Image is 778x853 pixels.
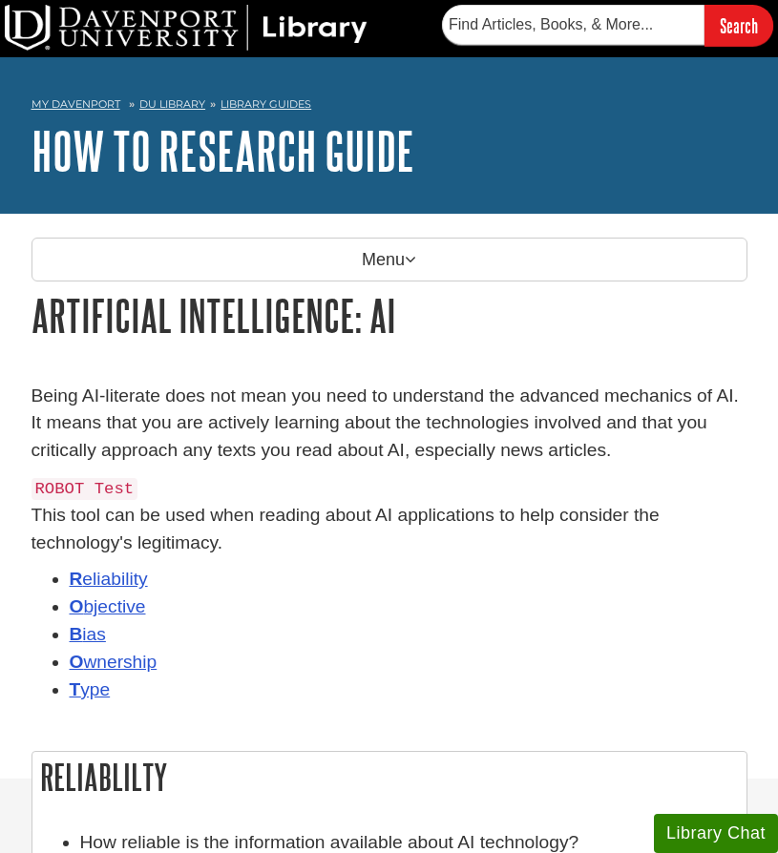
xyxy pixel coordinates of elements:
[442,5,773,46] form: Searches DU Library's articles, books, and more
[70,569,148,589] a: Reliability
[70,624,106,644] a: Bias
[70,596,84,616] strong: O
[70,569,83,589] strong: R
[5,5,368,51] img: DU Library
[442,5,704,45] input: Find Articles, Books, & More...
[70,624,83,644] strong: B
[32,92,747,122] nav: breadcrumb
[70,679,81,699] strong: T
[654,814,778,853] button: Library Chat
[704,5,773,46] input: Search
[70,652,84,672] strong: O
[32,474,747,557] p: This tool can be used when reading about AI applications to help consider the technology's legiti...
[32,96,120,113] a: My Davenport
[70,596,146,616] a: Objective
[32,121,414,180] a: How to Research Guide
[70,652,158,672] a: Ownership
[139,97,205,111] a: DU Library
[32,291,747,340] h1: Artificial Intelligence: AI
[221,97,311,111] a: Library Guides
[32,238,747,281] p: Menu
[32,383,747,465] p: Being AI-literate does not mean you need to understand the advanced mechanics of AI. It means tha...
[32,752,746,802] h2: Reliablilty
[32,478,138,500] code: ROBOT Test
[70,679,111,699] a: Type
